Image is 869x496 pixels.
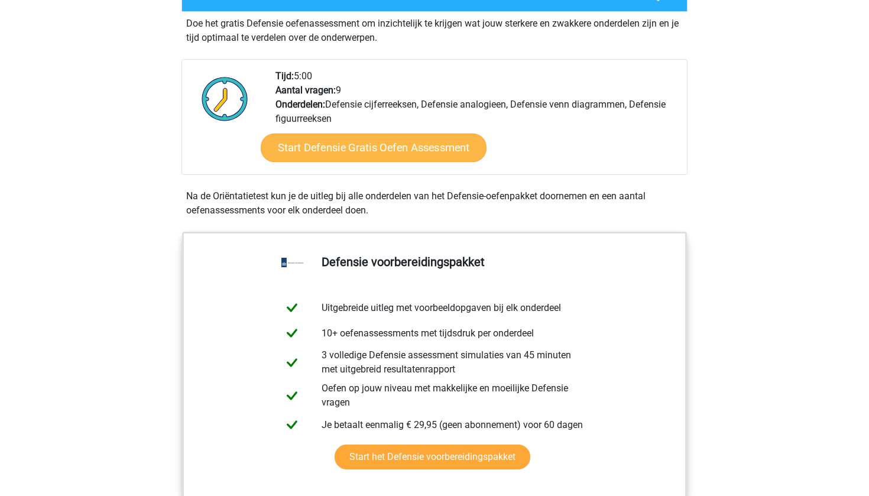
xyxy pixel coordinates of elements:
b: Onderdelen: [275,99,325,110]
img: Klok [195,69,255,128]
div: Na de Oriëntatietest kun je de uitleg bij alle onderdelen van het Defensie-oefenpakket doornemen ... [181,189,688,218]
b: Aantal vragen: [275,85,336,96]
div: Doe het gratis Defensie oefenassessment om inzichtelijk te krijgen wat jouw sterkere en zwakkere ... [181,12,688,45]
b: Tijd: [275,70,294,82]
a: Start het Defensie voorbereidingspakket [335,445,530,469]
div: 5:00 9 Defensie cijferreeksen, Defensie analogieen, Defensie venn diagrammen, Defensie figuurreeksen [267,69,686,174]
a: Start Defensie Gratis Oefen Assessment [261,134,487,162]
